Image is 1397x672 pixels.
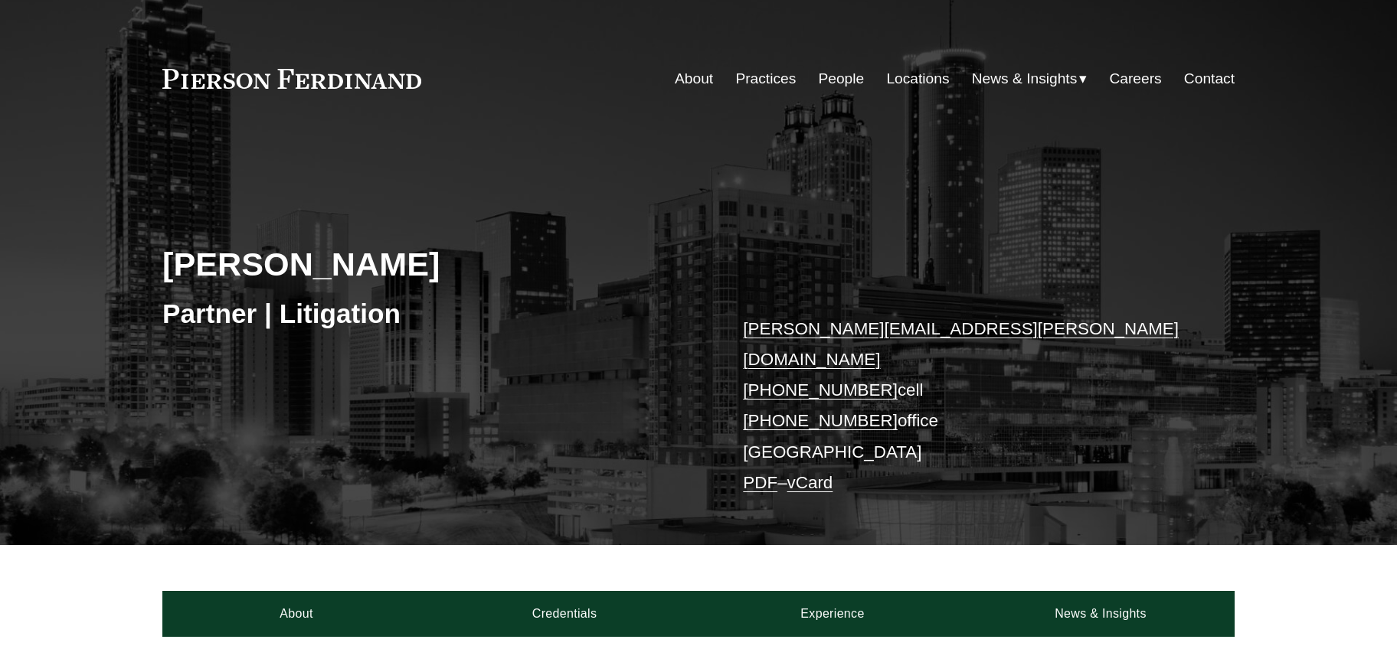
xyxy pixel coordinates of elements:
[162,297,698,331] h3: Partner | Litigation
[743,473,777,492] a: PDF
[972,64,1088,93] a: folder dropdown
[886,64,949,93] a: Locations
[972,66,1078,93] span: News & Insights
[675,64,713,93] a: About
[1109,64,1161,93] a: Careers
[698,591,967,637] a: Experience
[787,473,833,492] a: vCard
[735,64,796,93] a: Practices
[818,64,864,93] a: People
[430,591,698,637] a: Credentials
[162,591,430,637] a: About
[743,319,1179,369] a: [PERSON_NAME][EMAIL_ADDRESS][PERSON_NAME][DOMAIN_NAME]
[743,411,898,430] a: [PHONE_NUMBER]
[743,314,1189,499] p: cell office [GEOGRAPHIC_DATA] –
[743,380,898,400] a: [PHONE_NUMBER]
[1184,64,1235,93] a: Contact
[967,591,1235,637] a: News & Insights
[162,244,698,284] h2: [PERSON_NAME]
